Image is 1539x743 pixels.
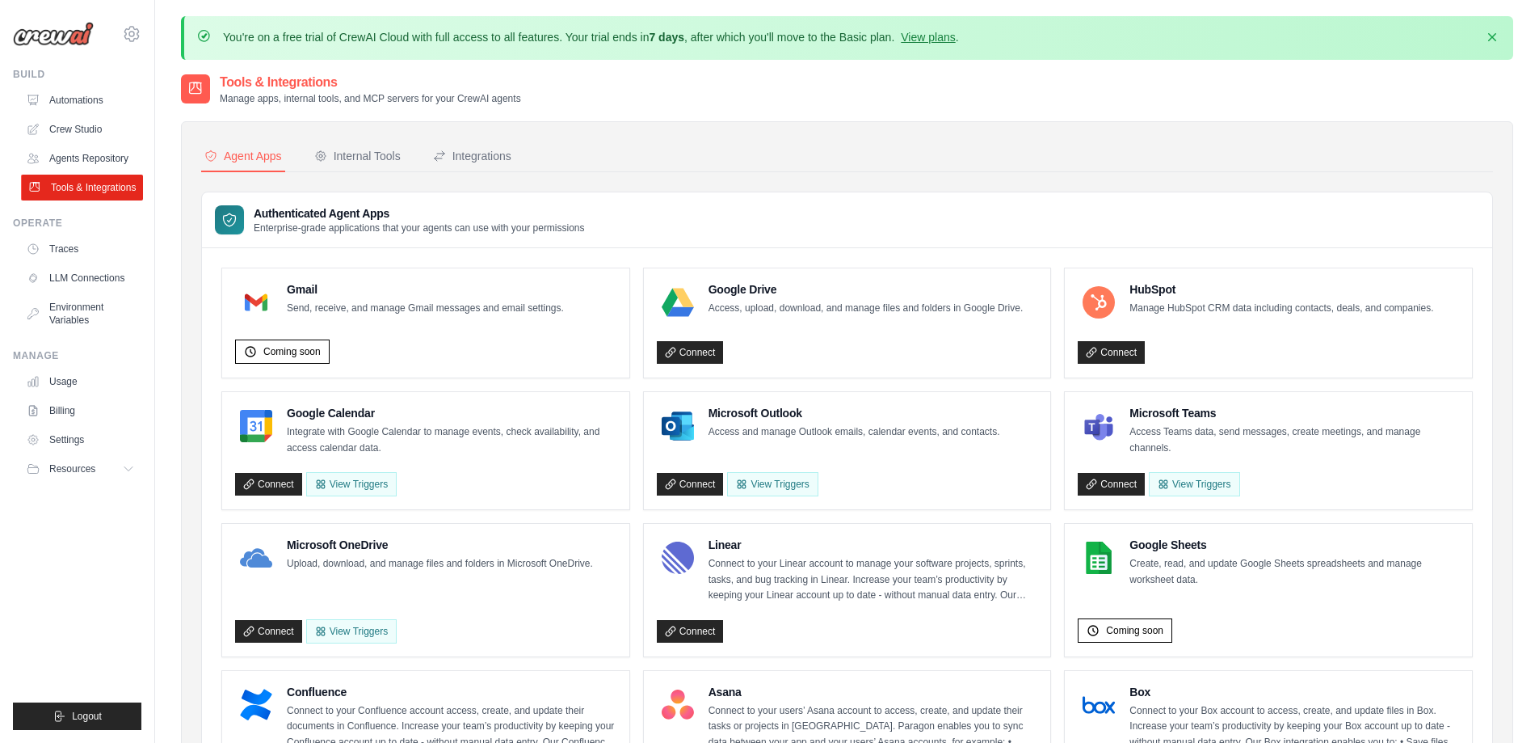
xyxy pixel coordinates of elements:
[19,265,141,291] a: LLM Connections
[1129,405,1459,421] h4: Microsoft Teams
[263,345,321,358] span: Coming soon
[709,556,1038,604] p: Connect to your Linear account to manage your software projects, sprints, tasks, and bug tracking...
[430,141,515,172] button: Integrations
[19,294,141,333] a: Environment Variables
[19,146,141,171] a: Agents Repository
[709,684,1038,700] h4: Asana
[1083,286,1115,319] img: HubSpot Logo
[1129,301,1433,317] p: Manage HubSpot CRM data including contacts, deals, and companies.
[662,410,694,442] img: Microsoft Outlook Logo
[287,424,616,456] p: Integrate with Google Calendar to manage events, check availability, and access calendar data.
[306,472,397,496] button: View Triggers
[19,87,141,113] a: Automations
[287,301,564,317] p: Send, receive, and manage Gmail messages and email settings.
[1083,410,1115,442] img: Microsoft Teams Logo
[901,31,955,44] a: View plans
[13,703,141,730] button: Logout
[709,424,1000,441] p: Access and manage Outlook emails, calendar events, and contacts.
[204,148,282,164] div: Agent Apps
[1129,684,1459,700] h4: Box
[235,473,302,496] a: Connect
[314,148,401,164] div: Internal Tools
[1129,281,1433,298] h4: HubSpot
[649,31,684,44] strong: 7 days
[1129,556,1459,588] p: Create, read, and update Google Sheets spreadsheets and manage worksheet data.
[19,369,141,395] a: Usage
[1149,472,1239,496] : View Triggers
[657,341,724,364] a: Connect
[709,281,1024,298] h4: Google Drive
[49,462,95,475] span: Resources
[13,68,141,81] div: Build
[662,689,694,721] img: Asana Logo
[19,116,141,142] a: Crew Studio
[1129,537,1459,553] h4: Google Sheets
[220,92,521,105] p: Manage apps, internal tools, and MCP servers for your CrewAI agents
[311,141,404,172] button: Internal Tools
[662,286,694,319] img: Google Drive Logo
[433,148,511,164] div: Integrations
[19,398,141,424] a: Billing
[287,537,593,553] h4: Microsoft OneDrive
[657,620,724,643] a: Connect
[254,205,585,222] h3: Authenticated Agent Apps
[287,684,616,700] h4: Confluence
[19,427,141,453] a: Settings
[709,537,1038,553] h4: Linear
[201,141,285,172] button: Agent Apps
[1078,341,1145,364] a: Connect
[21,175,143,201] a: Tools & Integrations
[240,542,272,574] img: Microsoft OneDrive Logo
[13,349,141,362] div: Manage
[223,29,959,45] p: You're on a free trial of CrewAI Cloud with full access to all features. Your trial ends in , aft...
[72,710,102,723] span: Logout
[709,405,1000,421] h4: Microsoft Outlook
[657,473,724,496] a: Connect
[1129,424,1459,456] p: Access Teams data, send messages, create meetings, and manage channels.
[1106,624,1163,637] span: Coming soon
[727,472,818,496] : View Triggers
[13,217,141,230] div: Operate
[235,620,302,643] a: Connect
[1078,473,1145,496] a: Connect
[240,286,272,319] img: Gmail Logo
[287,281,564,298] h4: Gmail
[306,619,397,644] : View Triggers
[240,689,272,721] img: Confluence Logo
[19,236,141,262] a: Traces
[220,73,521,92] h2: Tools & Integrations
[662,542,694,574] img: Linear Logo
[287,405,616,421] h4: Google Calendar
[287,556,593,572] p: Upload, download, and manage files and folders in Microsoft OneDrive.
[1083,689,1115,721] img: Box Logo
[240,410,272,442] img: Google Calendar Logo
[709,301,1024,317] p: Access, upload, download, and manage files and folders in Google Drive.
[254,222,585,234] p: Enterprise-grade applications that your agents can use with your permissions
[19,456,141,482] button: Resources
[1083,542,1115,574] img: Google Sheets Logo
[13,22,94,46] img: Logo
